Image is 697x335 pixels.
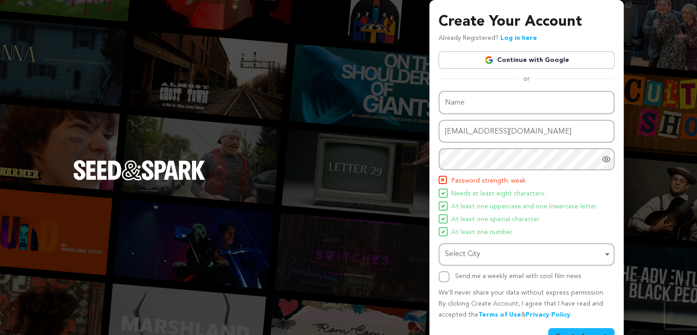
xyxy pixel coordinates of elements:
a: Continue with Google [439,51,615,69]
img: Seed&Spark Icon [439,177,446,183]
div: Select City [445,248,603,261]
img: Seed&Spark Icon [441,217,445,221]
a: Privacy Policy [526,312,571,318]
p: We’ll never share your data without express permission. By clicking Create Account, I agree that ... [439,288,615,320]
a: Seed&Spark Homepage [73,160,205,199]
h3: Create Your Account [439,11,615,33]
img: Google logo [484,56,494,65]
img: Seed&Spark Icon [441,230,445,234]
input: Email address [439,120,615,143]
img: Seed&Spark Icon [441,191,445,195]
span: At least one uppercase and one lowercase letter. [451,201,598,212]
img: Seed&Spark Logo [73,160,205,180]
span: or [518,74,535,84]
span: At least one number. [451,227,513,238]
a: Show password as plain text. Warning: this will display your password on the screen. [602,155,611,164]
label: Send me a weekly email with cool film news [455,273,582,279]
span: At least one special character. [451,214,540,225]
a: Terms of Use [478,312,521,318]
span: Password strength: weak [451,176,526,187]
a: Log in here [500,35,537,41]
span: Needs at least eight characters. [451,189,546,200]
p: Already Registered? [439,33,537,44]
input: Name [439,91,615,114]
img: Seed&Spark Icon [441,204,445,208]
